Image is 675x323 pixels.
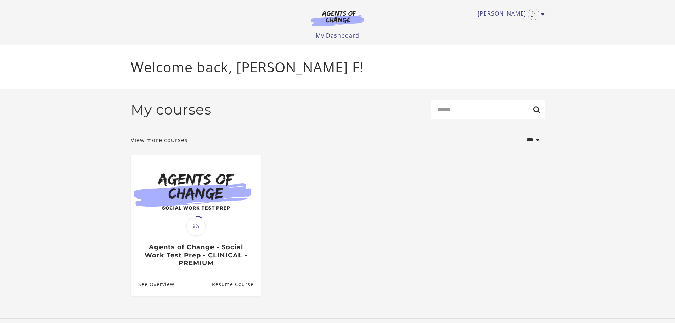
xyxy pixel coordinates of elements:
p: Welcome back, [PERSON_NAME] F! [131,57,545,78]
a: Toggle menu [478,9,541,20]
a: View more courses [131,136,188,144]
h3: Agents of Change - Social Work Test Prep - CLINICAL - PREMIUM [138,243,253,267]
a: Agents of Change - Social Work Test Prep - CLINICAL - PREMIUM: See Overview [131,273,174,296]
a: Agents of Change - Social Work Test Prep - CLINICAL - PREMIUM: Resume Course [212,273,261,296]
h2: My courses [131,101,212,118]
img: Agents of Change Logo [304,10,372,26]
a: My Dashboard [316,32,359,39]
span: 9% [186,217,206,236]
